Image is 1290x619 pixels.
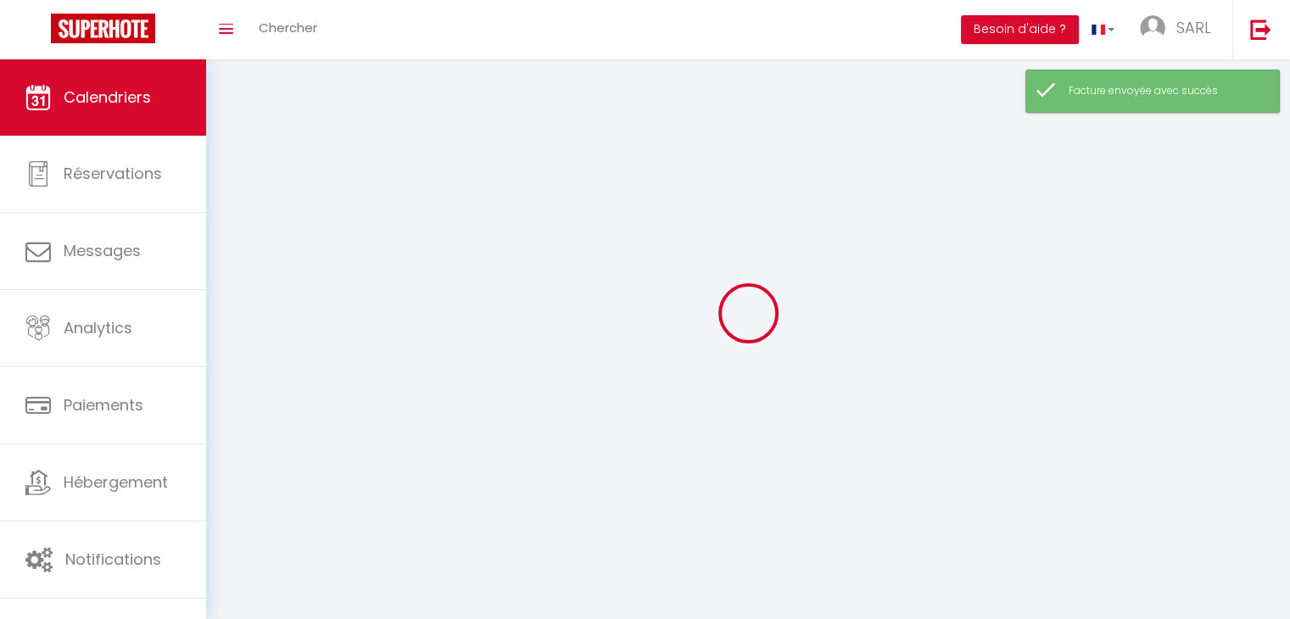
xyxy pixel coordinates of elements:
span: Réservations [64,163,162,184]
img: logout [1250,19,1271,40]
span: Hébergement [64,471,168,493]
span: SARL [1176,17,1211,38]
button: Ouvrir le widget de chat LiveChat [14,7,64,58]
span: Paiements [64,394,143,415]
span: Messages [64,240,141,261]
span: Chercher [259,19,317,36]
button: Besoin d'aide ? [961,15,1079,44]
img: ... [1140,15,1165,41]
span: Calendriers [64,86,151,108]
span: Analytics [64,317,132,338]
div: Facture envoyée avec succès [1069,83,1262,99]
span: Notifications [65,549,161,570]
img: Super Booking [51,14,155,43]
